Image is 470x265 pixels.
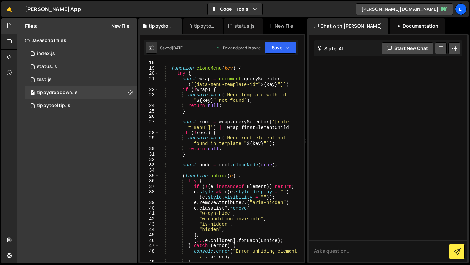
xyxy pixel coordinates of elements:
[140,135,159,146] div: 29
[140,114,159,119] div: 26
[140,243,159,249] div: 47
[208,3,262,15] button: Code + Tools
[25,99,137,112] div: 17350/48256.js
[140,92,159,103] div: 23
[1,1,17,17] a: 🤙
[25,47,137,60] div: 17350/48222.js
[216,45,261,51] div: Dev and prod in sync
[140,216,159,222] div: 42
[25,60,137,73] div: 17350/48223.js
[140,103,159,109] div: 24
[140,87,159,93] div: 22
[140,200,159,206] div: 39
[140,66,159,71] div: 19
[140,222,159,227] div: 43
[317,45,343,52] h2: Slater AI
[140,146,159,152] div: 30
[17,34,137,47] div: Javascript files
[140,238,159,243] div: 46
[105,23,129,29] button: New File
[140,130,159,136] div: 28
[140,184,159,190] div: 37
[455,3,467,15] a: Li
[149,23,174,29] div: tippydropdown.js
[25,73,137,86] div: 17350/48228.js
[140,211,159,216] div: 41
[37,90,78,96] div: tippydropdown.js
[234,23,255,29] div: status.js
[194,23,215,29] div: tippytooltip.js
[140,259,159,265] div: 49
[25,23,37,30] h2: Files
[140,60,159,66] div: 18
[140,76,159,87] div: 21
[160,45,185,51] div: Saved
[140,157,159,163] div: 32
[382,42,433,54] button: Start new chat
[140,173,159,179] div: 35
[140,168,159,173] div: 34
[140,227,159,233] div: 44
[140,249,159,259] div: 48
[140,152,159,157] div: 31
[140,206,159,211] div: 40
[37,77,52,83] div: test.js
[140,189,159,200] div: 38
[356,3,453,15] a: [PERSON_NAME][DOMAIN_NAME]
[37,51,55,56] div: index.js
[140,109,159,114] div: 25
[265,42,296,54] button: Save
[25,86,137,99] div: 17350/48271.js
[31,91,35,96] span: 4
[140,232,159,238] div: 45
[25,5,81,13] div: [PERSON_NAME] App
[140,119,159,130] div: 27
[172,45,185,51] div: [DATE]
[37,103,70,109] div: tippytooltip.js
[390,18,445,34] div: Documentation
[307,18,388,34] div: Chat with [PERSON_NAME]
[140,71,159,76] div: 20
[140,163,159,168] div: 33
[268,23,296,29] div: New File
[37,64,57,70] div: status.js
[140,179,159,184] div: 36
